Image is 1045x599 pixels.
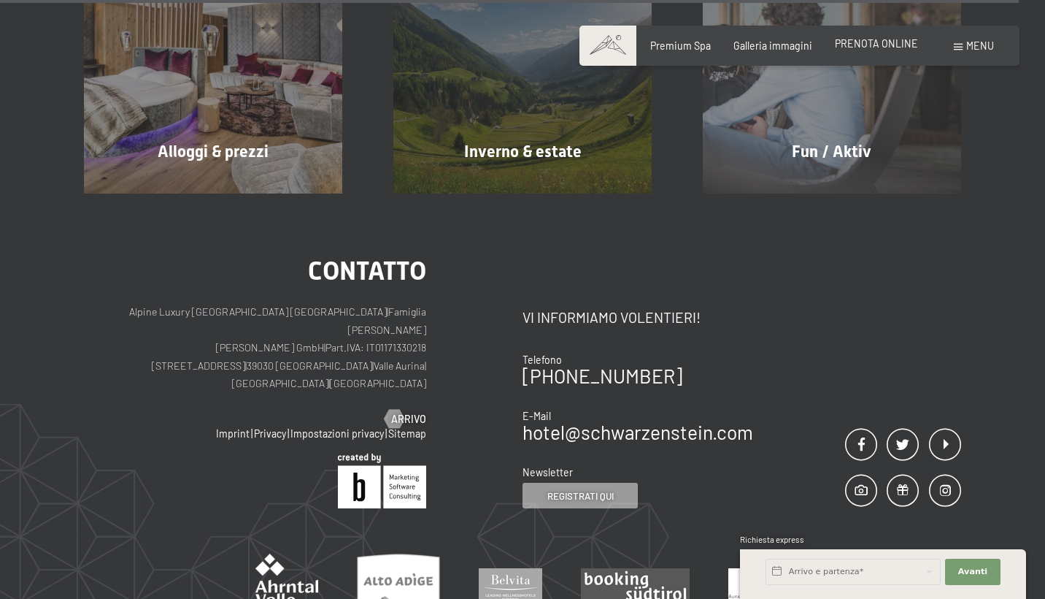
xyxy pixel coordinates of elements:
span: Alloggi & prezzi [158,142,269,161]
span: Menu [966,39,994,52]
a: [PHONE_NUMBER] [522,365,682,387]
span: | [328,377,330,389]
span: | [245,359,247,372]
span: Newsletter [522,466,573,478]
span: | [372,359,374,372]
a: Premium Spa [650,39,711,52]
span: Richiesta express [740,535,804,544]
span: E-Mail [522,410,551,422]
a: Arrivo [385,412,426,427]
span: | [425,359,426,372]
a: Impostazioni privacy [290,427,384,440]
span: Telefono [522,354,562,366]
span: Contatto [308,256,426,286]
span: Registrati qui [547,489,614,503]
span: Vi informiamo volentieri! [522,309,701,326]
span: Fun / Aktiv [792,142,871,161]
p: Alpine Luxury [GEOGRAPHIC_DATA] [GEOGRAPHIC_DATA] Famiglia [PERSON_NAME] [PERSON_NAME] GmbH Part.... [84,303,426,393]
span: | [385,427,387,440]
img: Brandnamic GmbH | Leading Hospitality Solutions [338,454,426,508]
span: Arrivo [391,412,426,427]
button: Avanti [945,559,1000,585]
a: Privacy [254,427,286,440]
a: Sitemap [388,427,426,440]
a: Imprint [216,427,250,440]
a: hotel@schwarzenstein.com [522,421,753,443]
span: Inverno & estate [464,142,582,161]
span: | [324,341,325,354]
span: | [288,427,289,440]
a: PRENOTA ONLINE [835,37,918,50]
span: | [387,305,388,318]
span: | [251,427,252,440]
span: Avanti [958,566,987,578]
a: Galleria immagini [733,39,812,52]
